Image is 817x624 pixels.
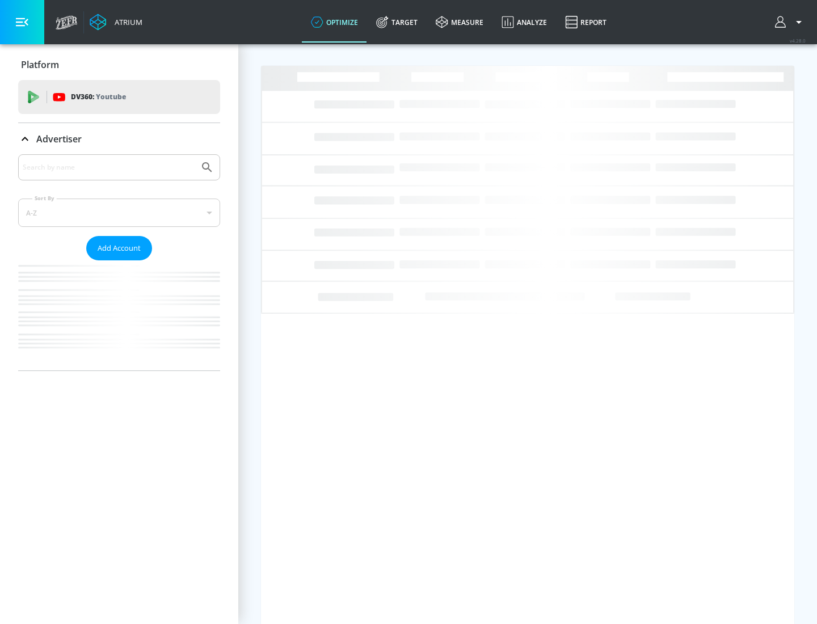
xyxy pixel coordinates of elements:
div: Advertiser [18,123,220,155]
p: Youtube [96,91,126,103]
p: DV360: [71,91,126,103]
nav: list of Advertiser [18,260,220,370]
a: Analyze [492,2,556,43]
span: v 4.28.0 [790,37,806,44]
input: Search by name [23,160,195,175]
div: Advertiser [18,154,220,370]
a: Report [556,2,616,43]
button: Add Account [86,236,152,260]
a: Target [367,2,427,43]
a: measure [427,2,492,43]
a: Atrium [90,14,142,31]
p: Advertiser [36,133,82,145]
label: Sort By [32,195,57,202]
p: Platform [21,58,59,71]
div: Platform [18,49,220,81]
div: Atrium [110,17,142,27]
div: DV360: Youtube [18,80,220,114]
div: A-Z [18,199,220,227]
span: Add Account [98,242,141,255]
a: optimize [302,2,367,43]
